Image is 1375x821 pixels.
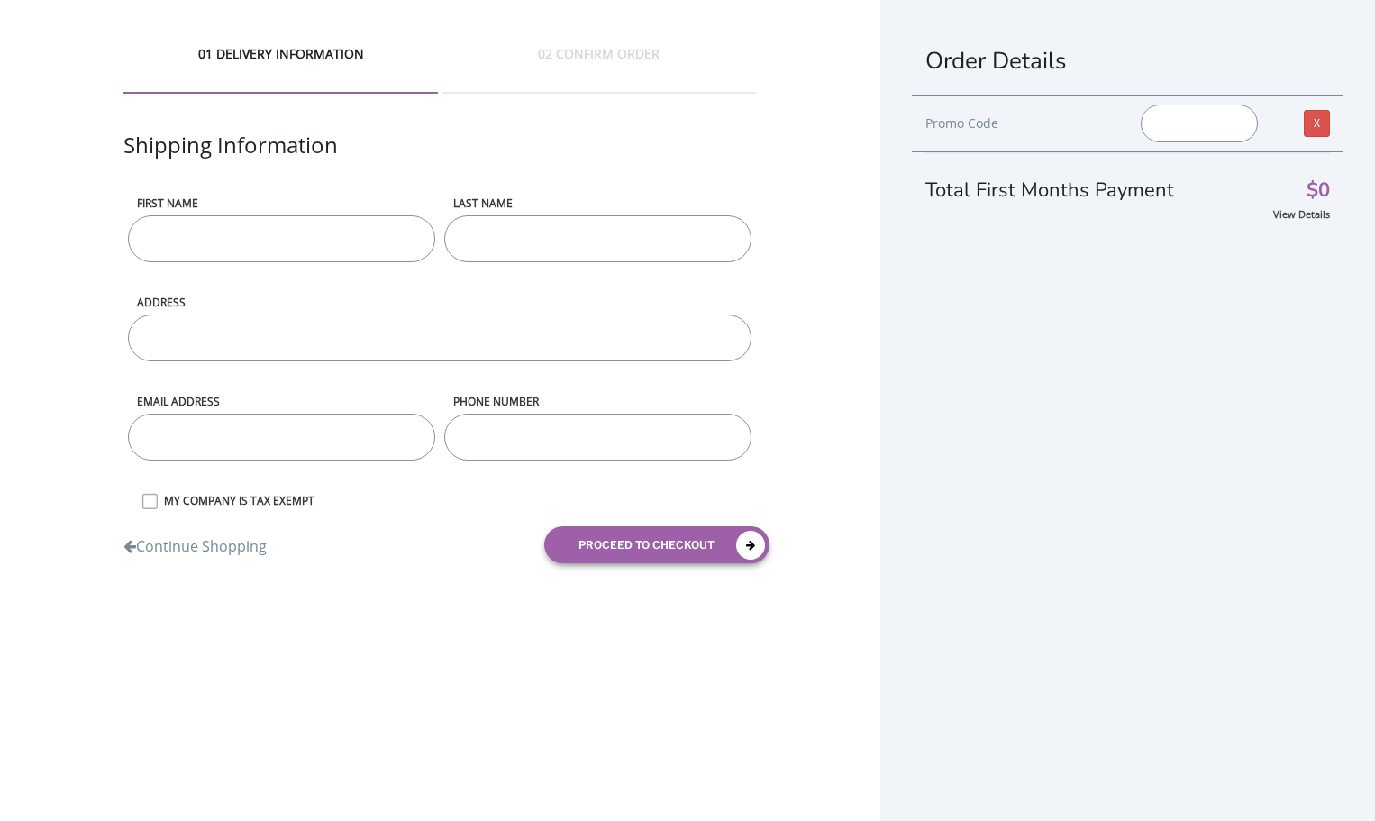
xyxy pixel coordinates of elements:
[123,130,756,196] div: Shipping Information
[128,196,435,211] label: First name
[123,45,438,94] div: 01 DELIVERY INFORMATION
[123,527,267,557] a: Continue Shopping
[1303,749,1375,821] button: Live Chat
[544,526,769,563] button: proceed to checkout
[925,152,1330,205] div: Total First Months Payment
[925,113,1115,134] div: Promo Code
[1273,207,1330,221] a: View Details
[444,394,751,409] label: phone number
[442,45,756,94] div: 02 CONFIRM ORDER
[1304,110,1330,137] a: X
[444,196,751,211] label: LAST NAME
[128,394,435,409] label: Email address
[925,45,1330,77] h1: Order Details
[155,493,756,508] label: MY COMPANY IS TAX EXEMPT
[1307,181,1330,200] span: $0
